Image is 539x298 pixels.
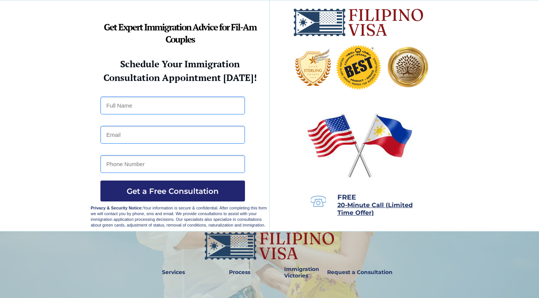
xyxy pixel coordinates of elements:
[104,21,256,45] strong: Get Expert Immigration Advice for Fil-Am Couples
[162,269,185,276] strong: Services
[100,126,245,144] input: Email
[337,202,413,216] a: 20-Minute Call (Limited Time Offer)
[281,264,307,281] a: Immigration Victories
[100,97,245,114] input: Full Name
[337,193,356,201] span: FREE
[225,264,254,281] a: Process
[324,264,396,281] a: Request a Consultation
[100,181,245,201] button: Get a Free Consultation
[284,266,319,279] strong: Immigration Victories
[100,187,245,196] span: Get a Free Consultation
[229,269,250,276] strong: Process
[103,71,257,84] strong: Consultation Appointment [DATE]!
[327,269,393,276] strong: Request a Consultation
[91,206,267,227] span: Your information is secure & confidential. After completing this form we will contact you by phon...
[100,155,245,173] input: Phone Number
[120,58,240,70] strong: Schedule Your Immigration
[157,264,190,281] a: Services
[91,206,143,210] strong: Privacy & Security Notice:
